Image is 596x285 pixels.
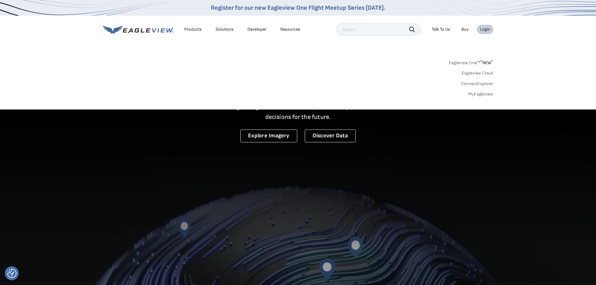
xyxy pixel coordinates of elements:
a: Register for our new Eagleview One Flight Meetup Series [DATE]. [211,4,385,12]
a: Eagleview Cloud [462,70,493,76]
a: Developer [247,27,267,32]
span: NEW [480,60,493,65]
a: Buy [461,27,469,32]
div: Products [184,27,202,32]
button: Consent Preferences [7,269,17,278]
a: Explore Imagery [240,130,297,142]
div: Resources [280,27,300,32]
input: Search [336,23,421,36]
a: MyEagleview [468,91,493,97]
a: ConnectExplorer [461,81,493,87]
a: Discover Data [305,130,356,142]
div: Solutions [216,27,234,32]
img: Revisit consent button [7,269,17,278]
div: Login [480,27,490,32]
a: Eagleview One™*NEW* [449,58,493,65]
div: Talk To Us [432,27,450,32]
